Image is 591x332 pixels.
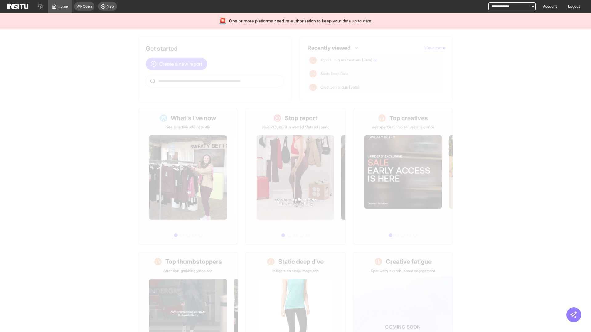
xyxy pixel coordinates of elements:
img: Logo [7,4,28,9]
div: 🚨 [219,17,227,25]
span: One or more platforms need re-authorisation to keep your data up to date. [229,18,372,24]
span: Open [83,4,92,9]
span: New [107,4,115,9]
span: Home [58,4,68,9]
